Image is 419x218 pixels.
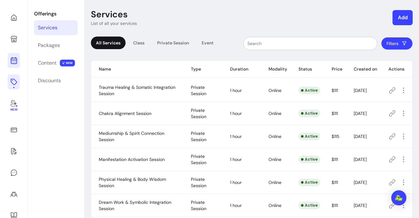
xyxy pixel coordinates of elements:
th: Created on [346,61,381,77]
th: Duration [222,61,261,77]
div: Packages [38,42,60,49]
span: Online [269,111,281,116]
span: Chakra Alignment Session [99,111,151,116]
span: Private Session [191,199,206,211]
span: Online [269,134,281,139]
p: List of all your services [91,20,137,26]
th: Actions [381,61,412,77]
a: Calendar [8,53,20,68]
span: [DATE] [354,134,367,139]
span: New [10,108,17,112]
div: Active [298,133,320,140]
span: [DATE] [354,180,367,185]
button: Add [392,10,413,25]
a: My Messages [8,165,20,180]
div: Active [298,179,320,186]
a: Services [34,20,78,35]
span: $111 [332,180,338,185]
p: Offerings [34,10,78,18]
a: Offerings [8,74,20,89]
div: Calendar [22,57,43,64]
span: [DATE] [354,157,367,162]
span: Private Session [191,107,206,119]
span: $111 [332,157,338,162]
div: Private Session [152,37,194,49]
input: Search [247,40,373,47]
th: Name [91,61,183,77]
span: $115 [332,134,339,139]
div: Event [197,37,219,49]
th: Modality [261,61,291,77]
span: Private Session [191,130,206,142]
span: Dream Work & Symbolic Integration Session [99,199,171,211]
span: 1 hour [230,111,242,116]
p: Services [91,9,128,20]
a: Waivers [8,144,20,159]
span: [DATE] [354,203,367,208]
span: 1 hour [230,88,242,93]
div: Discounts [38,77,61,84]
th: Status [291,61,324,77]
th: Type [183,61,222,77]
a: Clients [8,186,20,202]
div: Active [298,110,320,117]
span: Online [269,157,281,162]
div: Active [298,87,320,94]
a: Discounts [34,73,78,88]
span: $111 [332,88,338,93]
span: Trauma Healing & Somatic Integration Session [99,84,175,96]
span: 1 hour [230,203,242,208]
span: $111 [332,203,338,208]
div: All Services [91,37,126,49]
span: Physical Healing & Body Wisdom Session [99,176,166,188]
a: Packages [34,38,78,53]
span: Online [269,203,281,208]
div: Open Intercom Messenger [391,190,406,205]
a: Sales [8,122,20,137]
span: Manifestation Activation Session [99,157,165,162]
div: Active [298,156,320,163]
span: Online [269,88,281,93]
a: Content NEW [34,55,78,71]
span: 1 hour [230,157,242,162]
span: [DATE] [354,88,367,93]
span: Private Session [191,153,206,165]
div: Class [128,37,150,49]
span: NEW [60,60,75,66]
span: Online [269,180,281,185]
span: Private Session [191,84,206,96]
button: Filters [381,37,413,50]
div: Active [298,202,320,209]
span: [DATE] [354,111,367,116]
span: 1 hour [230,134,242,139]
div: Content [38,59,56,67]
span: $111 [332,111,338,116]
div: Services [38,24,57,32]
span: 1 hour [230,180,242,185]
th: Price [324,61,346,77]
span: Mediumship & Spirit Connection Session [99,130,164,142]
span: Private Session [191,176,206,188]
a: New [8,96,20,116]
a: My Page [8,32,20,47]
a: Home [8,10,20,25]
